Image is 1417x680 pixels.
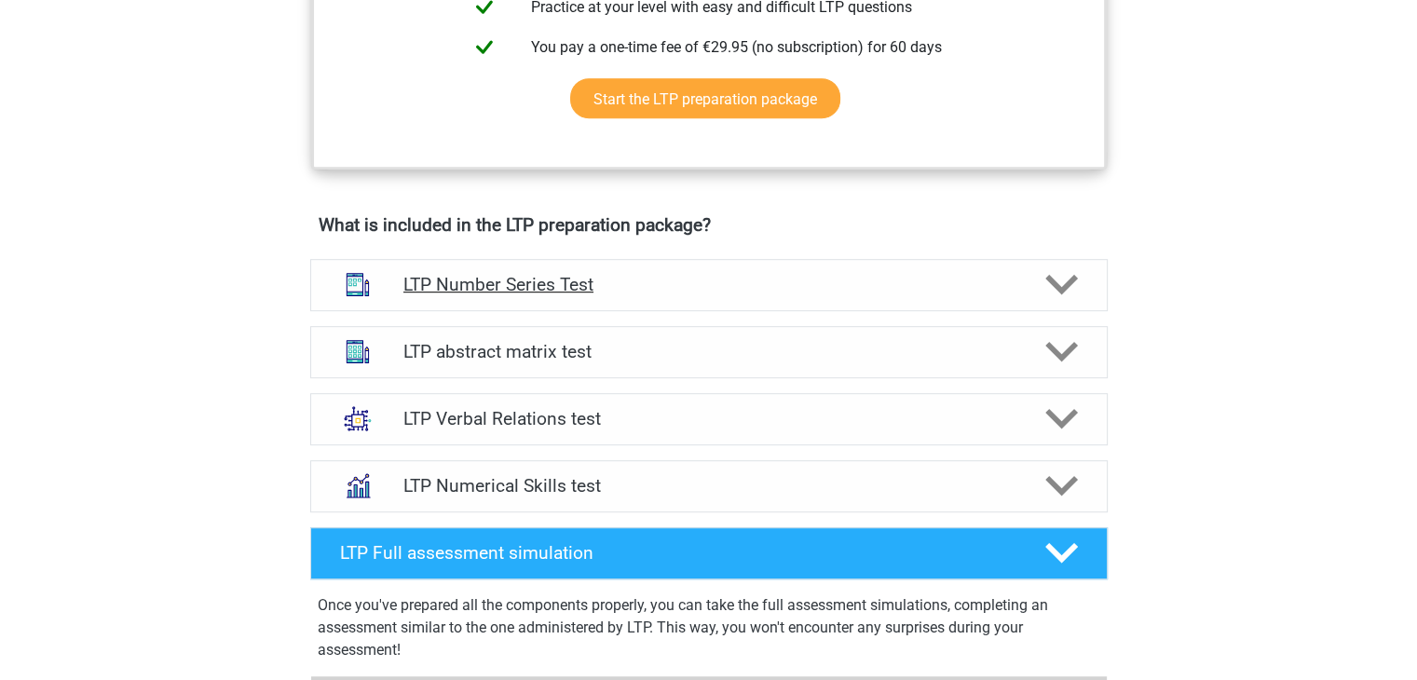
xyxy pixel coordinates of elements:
img: number series [334,260,382,308]
font: LTP Full assessment simulation [340,542,593,564]
font: LTP Verbal Relations test [403,408,601,429]
font: Once you've prepared all the components properly, you can take the full assessment simulations, c... [318,596,1048,659]
font: LTP Numerical Skills test [403,475,601,496]
a: number series LTP Number Series Test [303,259,1115,311]
a: LTP Full assessment simulation [303,527,1115,579]
a: abstract matrices LTP abstract matrix test [303,326,1115,378]
a: analogies LTP Verbal Relations test [303,393,1115,445]
font: LTP Number Series Test [403,274,593,295]
img: abstract matrices [334,327,382,375]
font: What is included in the LTP preparation package? [319,214,711,236]
font: LTP abstract matrix test [403,341,592,362]
img: analogies [334,394,382,442]
img: numerical reasoning [334,461,382,510]
a: Start the LTP preparation package [570,78,840,118]
a: numerical reasoning LTP Numerical Skills test [303,460,1115,512]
